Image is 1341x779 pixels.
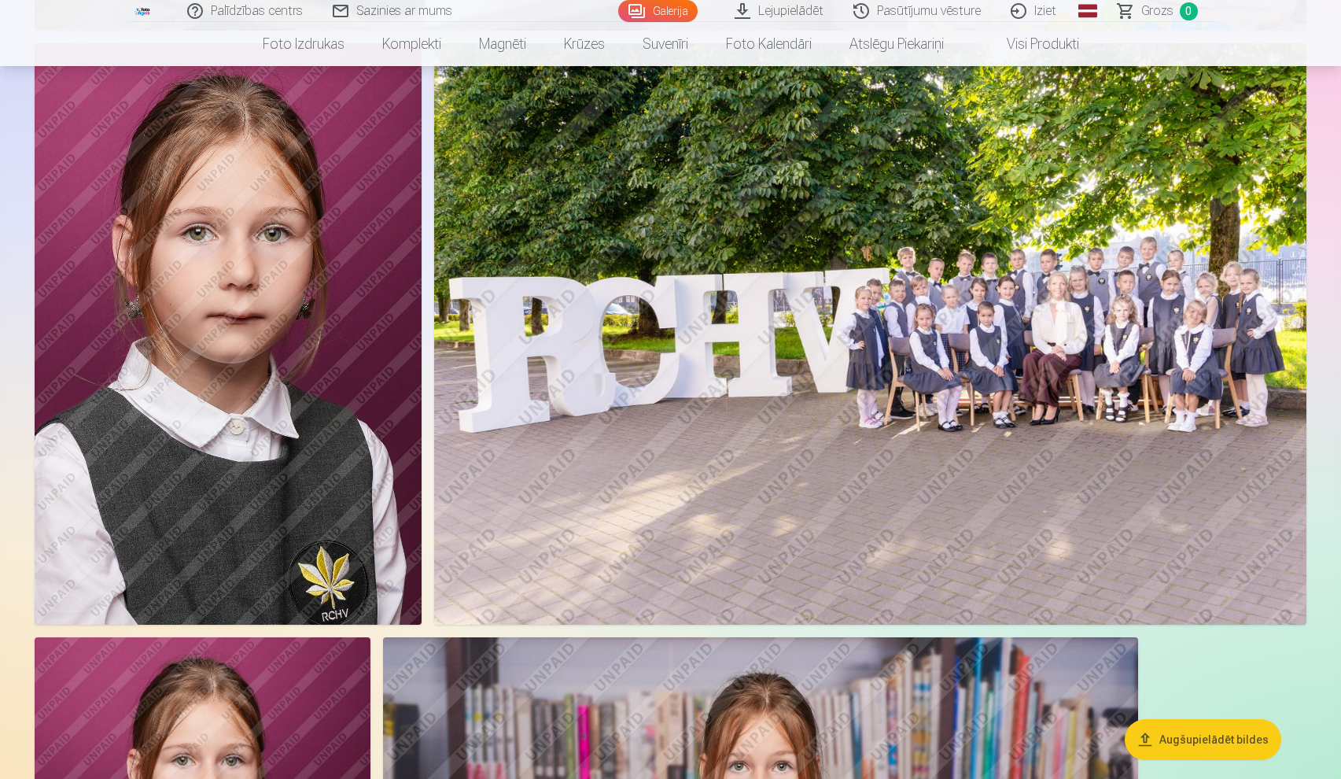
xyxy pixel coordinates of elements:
a: Atslēgu piekariņi [831,22,963,66]
img: /fa1 [134,6,152,16]
a: Krūzes [545,22,624,66]
span: Grozs [1141,2,1173,20]
a: Foto kalendāri [707,22,831,66]
a: Suvenīri [624,22,707,66]
a: Magnēti [460,22,545,66]
span: 0 [1180,2,1198,20]
a: Komplekti [363,22,460,66]
a: Visi produkti [963,22,1098,66]
button: Augšupielādēt bildes [1125,719,1281,760]
a: Foto izdrukas [244,22,363,66]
